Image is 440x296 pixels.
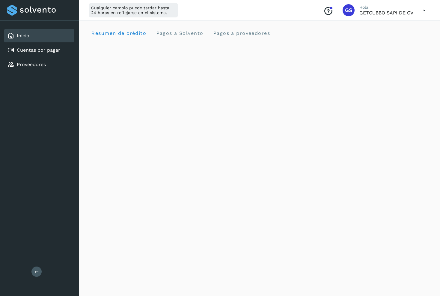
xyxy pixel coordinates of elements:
[4,29,74,42] div: Inicio
[17,62,46,67] a: Proveedores
[89,3,178,17] div: Cualquier cambio puede tardar hasta 24 horas en reflejarse en el sistema.
[359,5,413,10] p: Hola,
[17,47,60,53] a: Cuentas por pagar
[17,33,29,38] a: Inicio
[156,30,203,36] span: Pagos a Solvento
[213,30,270,36] span: Pagos a proveedores
[359,10,413,16] p: GETCUBBO SAPI DE CV
[91,30,146,36] span: Resumen de crédito
[4,58,74,71] div: Proveedores
[4,44,74,57] div: Cuentas por pagar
